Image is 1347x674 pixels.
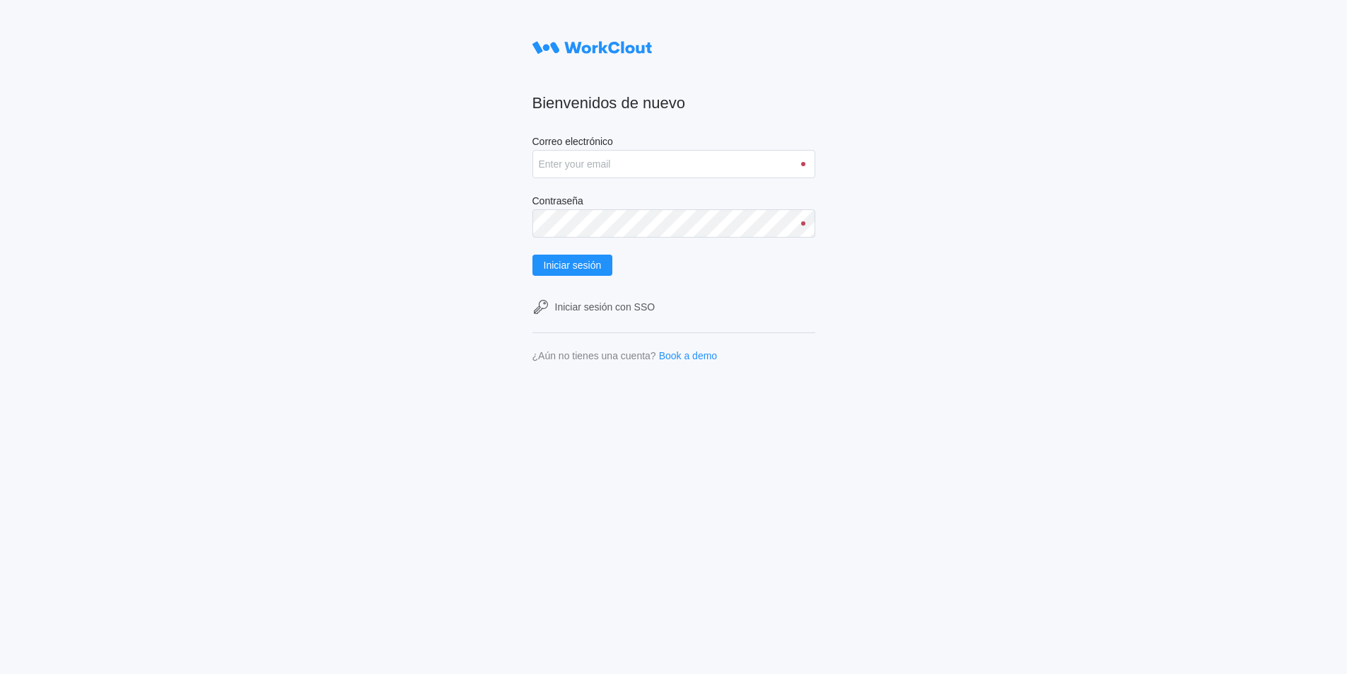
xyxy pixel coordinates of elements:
div: ¿Aún no tienes una cuenta? [532,350,656,361]
label: Contraseña [532,195,815,209]
a: Iniciar sesión con SSO [532,298,815,315]
button: Iniciar sesión [532,255,613,276]
label: Correo electrónico [532,136,815,150]
span: Iniciar sesión [544,260,602,270]
h2: Bienvenidos de nuevo [532,93,815,113]
input: Enter your email [532,150,815,178]
a: Book a demo [659,350,718,361]
div: Iniciar sesión con SSO [555,301,655,313]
